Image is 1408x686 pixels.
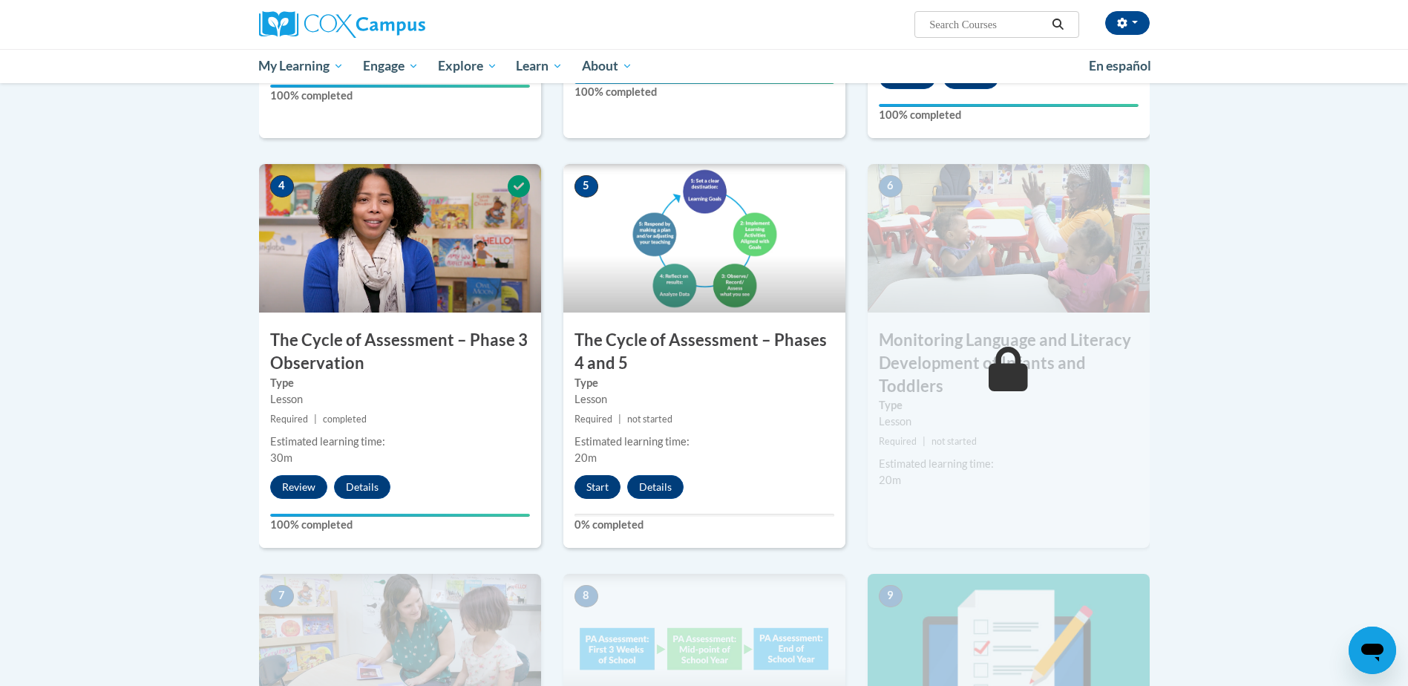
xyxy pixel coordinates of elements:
span: 20m [574,451,597,464]
span: 9 [879,585,903,607]
a: My Learning [249,49,354,83]
span: Explore [438,57,497,75]
span: | [923,436,926,447]
div: Lesson [879,414,1139,430]
img: Course Image [868,164,1150,313]
label: 100% completed [270,88,530,104]
span: Required [270,414,308,425]
div: Lesson [574,391,834,408]
div: Your progress [270,514,530,517]
span: 4 [270,175,294,197]
span: 8 [574,585,598,607]
span: En español [1089,58,1151,73]
h3: The Cycle of Assessment – Phases 4 and 5 [563,329,845,375]
a: En español [1079,50,1161,82]
label: Type [270,375,530,391]
span: Required [879,436,917,447]
button: Start [574,475,620,499]
span: Learn [516,57,563,75]
a: About [572,49,642,83]
span: not started [931,436,977,447]
label: 100% completed [574,84,834,100]
label: Type [879,397,1139,414]
h3: The Cycle of Assessment – Phase 3 Observation [259,329,541,375]
label: 0% completed [574,517,834,533]
label: 100% completed [270,517,530,533]
span: completed [323,414,367,425]
input: Search Courses [928,16,1047,33]
a: Learn [506,49,572,83]
div: Estimated learning time: [574,434,834,450]
img: Course Image [563,164,845,313]
div: Estimated learning time: [879,456,1139,472]
span: | [618,414,621,425]
button: Account Settings [1105,11,1150,35]
a: Engage [353,49,428,83]
button: Review [270,475,327,499]
div: Main menu [237,49,1172,83]
span: My Learning [258,57,344,75]
span: | [314,414,317,425]
span: 7 [270,585,294,607]
span: 30m [270,451,292,464]
div: Lesson [270,391,530,408]
span: Required [574,414,612,425]
button: Details [627,475,684,499]
span: 6 [879,175,903,197]
span: About [582,57,632,75]
span: Engage [363,57,419,75]
button: Details [334,475,390,499]
img: Cox Campus [259,11,425,38]
a: Cox Campus [259,11,541,38]
iframe: Button to launch messaging window [1349,627,1396,674]
div: Estimated learning time: [270,434,530,450]
span: not started [627,414,672,425]
span: 20m [879,474,901,486]
h3: Monitoring Language and Literacy Development of Infants and Toddlers [868,329,1150,397]
button: Search [1047,16,1069,33]
label: 100% completed [879,107,1139,123]
label: Type [574,375,834,391]
a: Explore [428,49,507,83]
div: Your progress [270,85,530,88]
span: 5 [574,175,598,197]
img: Course Image [259,164,541,313]
div: Your progress [879,104,1139,107]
